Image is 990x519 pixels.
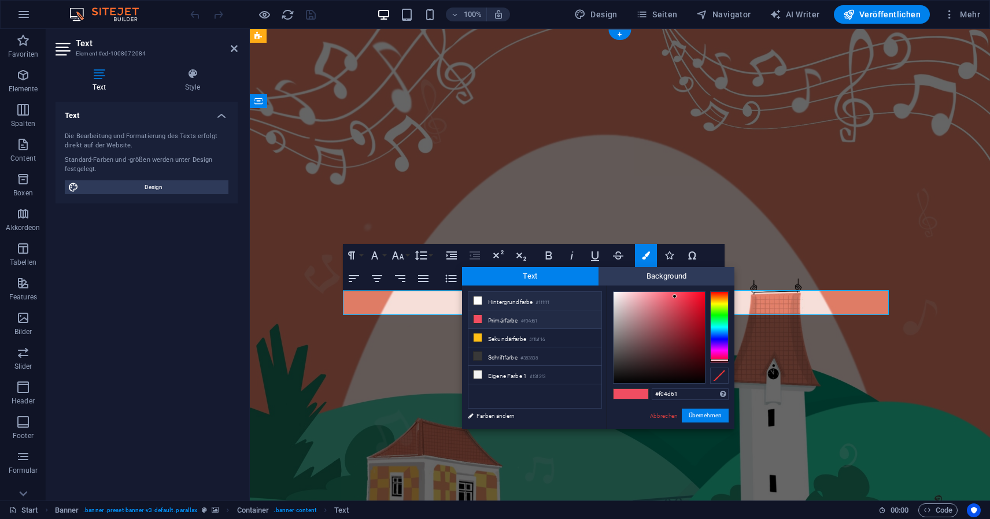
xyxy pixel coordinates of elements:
span: AI Writer [770,9,820,20]
span: Background [599,267,735,286]
button: Subscript [510,244,532,267]
span: Klick zum Auswählen. Doppelklick zum Bearbeiten [55,503,79,517]
button: Font Size [389,244,411,267]
button: Icons [658,244,680,267]
p: Boxen [13,188,33,198]
li: Hintergrundfarbe [468,292,601,310]
span: 00 00 [891,503,908,517]
span: #f04d61 [631,389,648,399]
button: Colors [635,244,657,267]
li: Primärfarbe [468,310,601,329]
p: Favoriten [8,50,38,59]
small: #383838 [520,354,538,362]
img: Editor Logo [67,8,153,21]
p: Akkordeon [6,223,40,232]
button: Increase Indent [441,244,463,267]
button: Usercentrics [967,503,981,517]
span: Seiten [636,9,678,20]
button: Strikethrough [607,244,629,267]
button: Mehr [939,5,985,24]
h4: Text [56,68,147,92]
button: Paragraph Format [343,244,365,267]
button: Bold (⌘B) [538,244,560,267]
i: Dieses Element ist ein anpassbares Preset [202,507,207,513]
p: Bilder [14,327,32,336]
button: Superscript [487,244,509,267]
span: Klick zum Auswählen. Doppelklick zum Bearbeiten [237,503,269,517]
a: Farben ändern [462,409,596,423]
div: + [608,29,631,40]
span: Design [574,9,618,20]
span: . banner .preset-banner-v3-default .parallax [83,503,197,517]
button: Align Center [366,267,388,290]
p: Tabellen [10,258,36,267]
button: Seiten [631,5,682,24]
i: Bei Größenänderung Zoomstufe automatisch an das gewählte Gerät anpassen. [493,9,504,20]
button: Decrease Indent [464,244,486,267]
button: Design [65,180,228,194]
button: Line Height [412,244,434,267]
button: reload [280,8,294,21]
span: Navigator [696,9,751,20]
span: : [899,506,900,514]
button: Align Justify [412,267,434,290]
span: #f04d61 [614,389,631,399]
h6: Session-Zeit [878,503,909,517]
h2: Text [76,38,238,49]
h4: Text [56,102,238,123]
span: Design [82,180,225,194]
span: Mehr [944,9,980,20]
p: Footer [13,431,34,440]
li: Eigene Farbe 1 [468,366,601,384]
button: Align Right [389,267,411,290]
p: Features [9,292,37,302]
button: Design [570,5,622,24]
div: Standard-Farben und -größen werden unter Design festgelegt. [65,155,228,175]
i: Seite neu laden [281,8,294,21]
small: #f04d61 [521,317,538,325]
button: AI Writer [765,5,825,24]
h6: 100% [463,8,482,21]
button: Code [918,503,958,517]
nav: breadcrumb [55,503,349,517]
small: #f3f3f3 [530,373,545,381]
span: . banner-content [274,503,316,517]
button: Veröffentlichen [834,5,930,24]
button: Navigator [692,5,756,24]
p: Header [12,396,35,406]
small: #ffbf16 [529,336,545,344]
p: Spalten [11,119,35,128]
button: Font Family [366,244,388,267]
span: Code [923,503,952,517]
li: Schriftfarbe [468,347,601,366]
button: Underline (⌘U) [584,244,606,267]
i: Element verfügt über einen Hintergrund [212,507,219,513]
button: Klicke hier, um den Vorschau-Modus zu verlassen [257,8,271,21]
span: Veröffentlichen [843,9,921,20]
button: Special Characters [681,244,703,267]
p: Slider [14,362,32,371]
small: #ffffff [535,299,549,307]
h3: Element #ed-1008072084 [76,49,215,59]
div: Design (Strg+Alt+Y) [570,5,622,24]
p: Formular [9,466,38,475]
h4: Style [147,68,238,92]
button: Unordered List [440,267,462,290]
span: Text [462,267,599,286]
a: Abbrechen [649,412,679,420]
button: Italic (⌘I) [561,244,583,267]
button: Übernehmen [682,409,729,422]
p: Elemente [9,84,38,94]
span: Klick zum Auswählen. Doppelklick zum Bearbeiten [334,503,349,517]
li: Sekundärfarbe [468,329,601,347]
div: Clear Color Selection [710,368,729,384]
div: Die Bearbeitung und Formatierung des Texts erfolgt direkt auf der Website. [65,132,228,151]
button: 100% [446,8,487,21]
a: Klick, um Auswahl aufzuheben. Doppelklick öffnet Seitenverwaltung [9,503,38,517]
button: Align Left [343,267,365,290]
p: Content [10,154,36,163]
